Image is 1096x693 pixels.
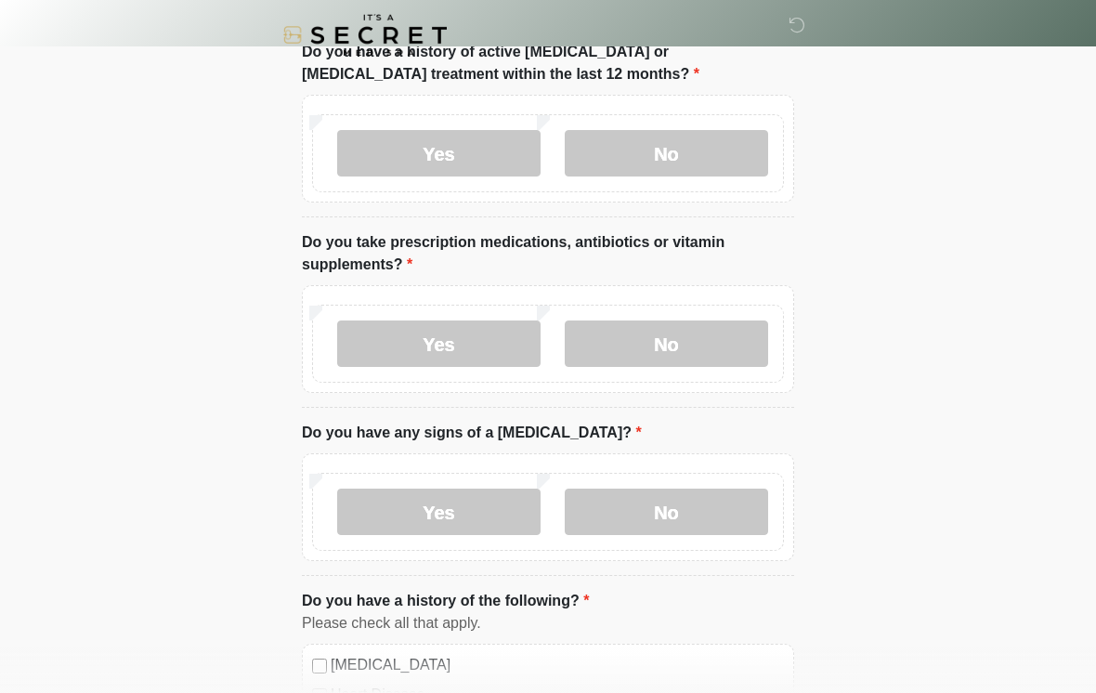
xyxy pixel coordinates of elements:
[312,659,327,673] input: [MEDICAL_DATA]
[337,320,541,367] label: Yes
[302,422,642,444] label: Do you have any signs of a [MEDICAL_DATA]?
[565,320,768,367] label: No
[302,590,589,612] label: Do you have a history of the following?
[302,231,794,276] label: Do you take prescription medications, antibiotics or vitamin supplements?
[565,130,768,177] label: No
[565,489,768,535] label: No
[331,654,784,676] label: [MEDICAL_DATA]
[337,130,541,177] label: Yes
[302,612,794,634] div: Please check all that apply.
[337,489,541,535] label: Yes
[283,14,447,56] img: It's A Secret Med Spa Logo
